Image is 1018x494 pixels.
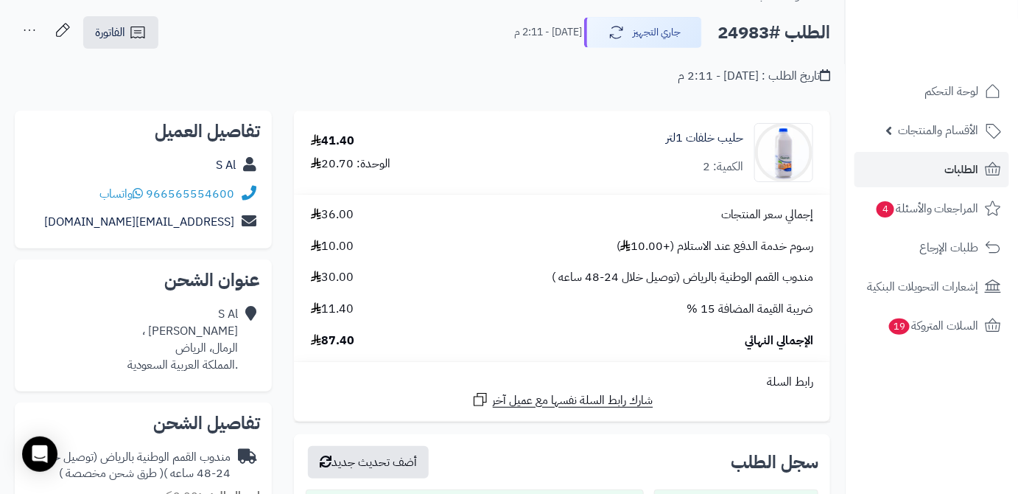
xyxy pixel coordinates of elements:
[493,392,653,409] span: شارك رابط السلة نفسها مع عميل آخر
[127,306,238,373] div: S Al [PERSON_NAME] ، الرمال، الرياض .المملكة العربية السعودية
[471,391,653,409] a: شارك رابط السلة نفسها مع عميل آخر
[27,449,231,483] div: مندوب القمم الوطنية بالرياض (توصيل خلال 24-48 ساعه )
[666,130,743,147] a: حليب خلفات 1لتر
[311,301,354,318] span: 11.40
[854,230,1009,265] a: طلبات الإرجاع
[311,133,354,150] div: 41.40
[311,206,354,223] span: 36.00
[27,414,260,432] h2: تفاصيل الشحن
[584,17,702,48] button: جاري التجهيز
[875,198,979,219] span: المراجعات والأسئلة
[945,159,979,180] span: الطلبات
[146,185,234,203] a: 966565554600
[216,156,236,174] a: S Al
[44,213,234,231] a: [EMAIL_ADDRESS][DOMAIN_NAME]
[308,446,429,479] button: أضف تحديث جديد
[99,185,143,203] a: واتساب
[918,40,1004,71] img: logo-2.png
[854,269,1009,305] a: إشعارات التحويلات البنكية
[854,308,1009,344] a: السلات المتروكة19
[717,18,830,48] h2: الطلب #24983
[745,333,813,349] span: الإجمالي النهائي
[22,436,57,472] div: Open Intercom Messenger
[27,122,260,140] h2: تفاصيل العميل
[311,333,354,349] span: 87.40
[311,156,390,173] div: الوحدة: 20.70
[731,453,818,471] h3: سجل الطلب
[687,301,813,318] span: ضريبة القيمة المضافة 15 %
[95,24,125,41] span: الفاتورة
[311,269,354,286] span: 30.00
[703,159,743,175] div: الكمية: 2
[854,74,1009,109] a: لوحة التحكم
[889,319,910,335] span: 19
[898,120,979,141] span: الأقسام والمنتجات
[919,237,979,258] span: طلبات الإرجاع
[854,191,1009,226] a: المراجعات والأسئلة4
[721,206,813,223] span: إجمالي سعر المنتجات
[514,25,582,40] small: [DATE] - 2:11 م
[59,465,164,482] span: ( طرق شحن مخصصة )
[854,152,1009,187] a: الطلبات
[888,316,979,336] span: السلات المتروكة
[877,201,894,218] span: 4
[678,68,830,85] div: تاريخ الطلب : [DATE] - 2:11 م
[311,238,354,255] span: 10.00
[552,269,813,286] span: مندوب القمم الوطنية بالرياض (توصيل خلال 24-48 ساعه )
[617,238,813,255] span: رسوم خدمة الدفع عند الاستلام (+10.00 )
[755,123,812,182] img: 1696968873-27-90x90.jpg
[924,81,979,102] span: لوحة التحكم
[27,271,260,289] h2: عنوان الشحن
[300,374,824,391] div: رابط السلة
[867,276,979,297] span: إشعارات التحويلات البنكية
[83,16,158,49] a: الفاتورة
